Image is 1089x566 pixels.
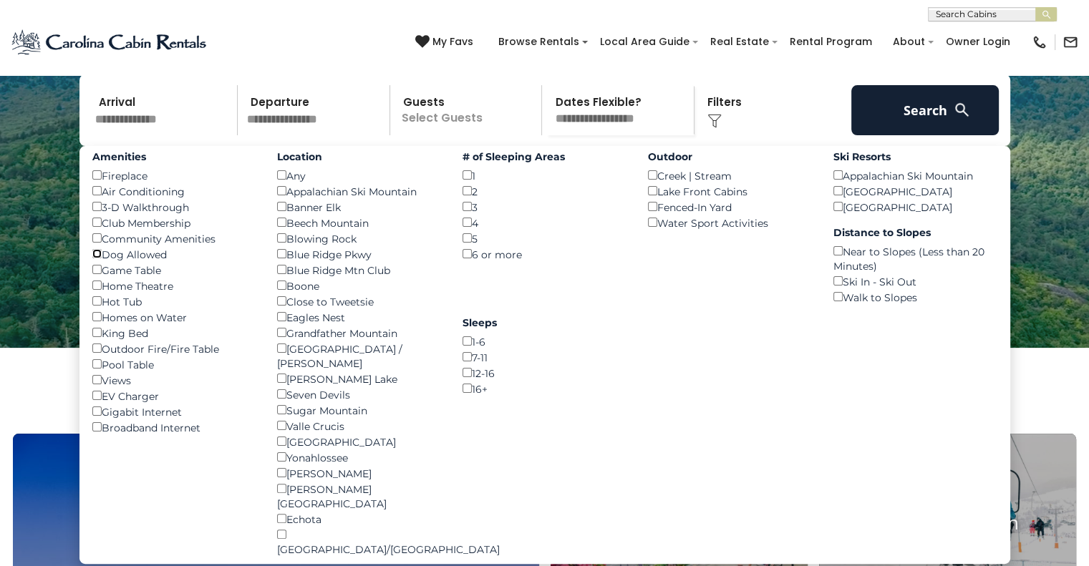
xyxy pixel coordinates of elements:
div: [GEOGRAPHIC_DATA] [833,183,997,199]
button: Search [851,85,1000,135]
div: Pool Table [92,356,256,372]
div: Sugar Mountain [277,402,441,418]
h3: Select Your Destination [11,384,1078,434]
div: Fireplace [92,167,256,183]
img: Blue-2.png [11,28,209,57]
div: Ski In - Ski Out [833,273,997,289]
div: 3-D Walkthrough [92,199,256,215]
div: Appalachian Ski Mountain [277,183,441,199]
div: Home Theatre [92,278,256,293]
div: Broadband Internet [92,419,256,435]
div: Boone [277,278,441,293]
div: [PERSON_NAME][GEOGRAPHIC_DATA] [277,481,441,511]
div: Blowing Rock [277,230,441,246]
div: Yonahlossee [277,449,441,465]
div: 4 [463,215,626,230]
div: Outdoor Fire/Fire Table [92,341,256,356]
label: Ski Resorts [833,150,997,164]
div: Blue Ridge Mtn Club [277,262,441,278]
div: Echota [277,511,441,527]
a: Browse Rentals [491,31,586,53]
img: mail-regular-black.png [1063,34,1078,50]
img: search-regular-white.png [953,101,971,119]
div: Fenced-In Yard [648,199,812,215]
div: Valle Crucis [277,418,441,434]
label: Outdoor [648,150,812,164]
label: Amenities [92,150,256,164]
div: EV Charger [92,388,256,404]
div: King Bed [92,325,256,341]
div: Water Sport Activities [648,215,812,230]
label: Sleeps [463,316,626,330]
div: Banner Elk [277,199,441,215]
div: 3 [463,199,626,215]
div: 7-11 [463,349,626,365]
div: Blue Ridge Pkwy [277,246,441,262]
p: Select Guests [395,85,542,135]
div: Appalachian Ski Mountain [833,167,997,183]
div: [PERSON_NAME] Lake [277,371,441,386]
div: Seven Devils [277,386,441,402]
div: 12-16 [463,365,626,381]
div: 5 [463,230,626,246]
div: Beech Mountain [277,215,441,230]
div: 1-6 [463,333,626,349]
div: Near to Slopes (Less than 20 Minutes) [833,243,997,273]
a: Local Area Guide [593,31,697,53]
span: My Favs [432,34,473,49]
div: [GEOGRAPHIC_DATA]/[GEOGRAPHIC_DATA] [277,527,441,557]
div: Lake Front Cabins [648,183,812,199]
div: 6 or more [463,246,626,262]
div: Eagles Nest [277,309,441,325]
div: Views [92,372,256,388]
img: filter--v1.png [707,114,722,128]
div: Air Conditioning [92,183,256,199]
div: 16+ [463,381,626,396]
div: Creek | Stream [648,167,812,183]
div: 1 [463,167,626,183]
img: phone-regular-black.png [1032,34,1047,50]
a: Rental Program [783,31,879,53]
div: Any [277,167,441,183]
div: Homes on Water [92,309,256,325]
label: Location [277,150,441,164]
div: Hot Tub [92,293,256,309]
a: My Favs [415,34,477,50]
a: About [886,31,932,53]
div: Gigabit Internet [92,404,256,419]
div: Grandfather Mountain [277,325,441,341]
div: Club Membership [92,215,256,230]
div: Dog Allowed [92,246,256,262]
label: # of Sleeping Areas [463,150,626,164]
div: [PERSON_NAME] [277,465,441,481]
div: 2 [463,183,626,199]
a: Owner Login [939,31,1017,53]
label: Distance to Slopes [833,225,997,240]
a: Real Estate [703,31,776,53]
div: Community Amenities [92,230,256,246]
div: Walk to Slopes [833,289,997,305]
div: [GEOGRAPHIC_DATA] [833,199,997,215]
div: [GEOGRAPHIC_DATA] [277,434,441,449]
div: Close to Tweetsie [277,293,441,309]
div: Game Table [92,262,256,278]
div: [GEOGRAPHIC_DATA] / [PERSON_NAME] [277,341,441,371]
